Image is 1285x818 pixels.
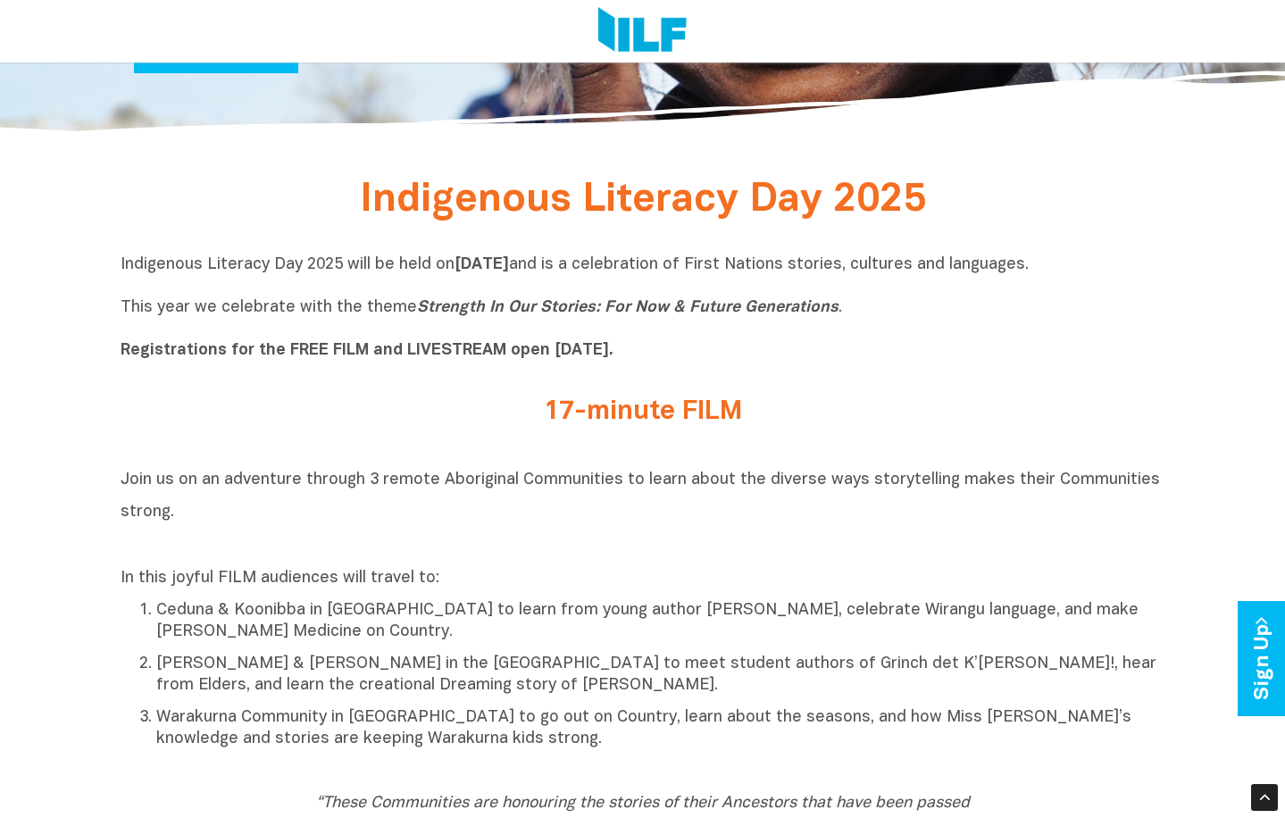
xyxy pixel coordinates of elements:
p: In this joyful FILM audiences will travel to: [121,568,1165,589]
i: Strength In Our Stories: For Now & Future Generations [417,300,839,315]
span: Indigenous Literacy Day 2025 [360,182,926,219]
img: Logo [598,7,687,55]
p: [PERSON_NAME] & [PERSON_NAME] in the [GEOGRAPHIC_DATA] to meet student authors of Grinch det K’[P... [156,654,1165,697]
span: Join us on an adventure through 3 remote Aboriginal Communities to learn about the diverse ways s... [121,472,1160,520]
b: Registrations for the FREE FILM and LIVESTREAM open [DATE]. [121,343,613,358]
b: [DATE] [455,257,509,272]
h2: 17-minute FILM [308,397,978,427]
p: Ceduna & Koonibba in [GEOGRAPHIC_DATA] to learn from young author [PERSON_NAME], celebrate Wirang... [156,600,1165,643]
div: Scroll Back to Top [1251,784,1278,811]
p: Warakurna Community in [GEOGRAPHIC_DATA] to go out on Country, learn about the seasons, and how M... [156,707,1165,750]
p: Indigenous Literacy Day 2025 will be held on and is a celebration of First Nations stories, cultu... [121,255,1165,362]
